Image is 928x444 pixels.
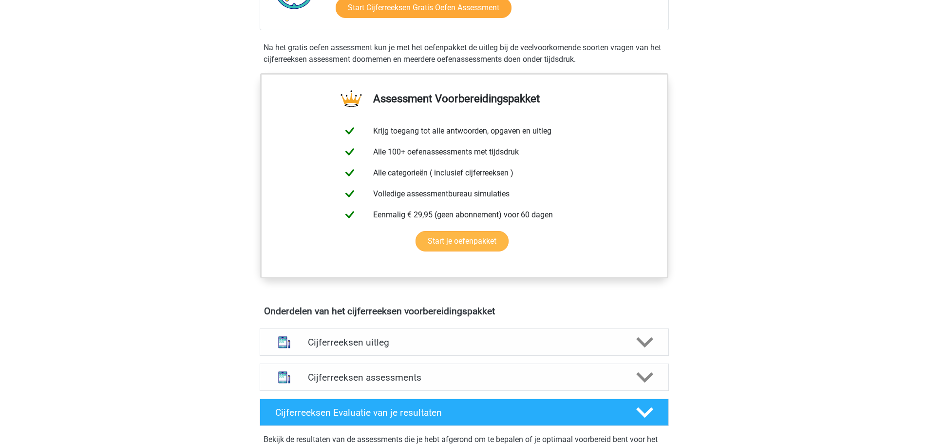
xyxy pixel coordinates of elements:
[260,42,669,65] div: Na het gratis oefen assessment kun je met het oefenpakket de uitleg bij de veelvoorkomende soorte...
[272,330,297,355] img: cijferreeksen uitleg
[256,399,673,426] a: Cijferreeksen Evaluatie van je resultaten
[416,231,509,251] a: Start je oefenpakket
[308,337,621,348] h4: Cijferreeksen uitleg
[256,364,673,391] a: assessments Cijferreeksen assessments
[264,306,664,317] h4: Onderdelen van het cijferreeksen voorbereidingspakket
[256,328,673,356] a: uitleg Cijferreeksen uitleg
[275,407,621,418] h4: Cijferreeksen Evaluatie van je resultaten
[272,365,297,390] img: cijferreeksen assessments
[308,372,621,383] h4: Cijferreeksen assessments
